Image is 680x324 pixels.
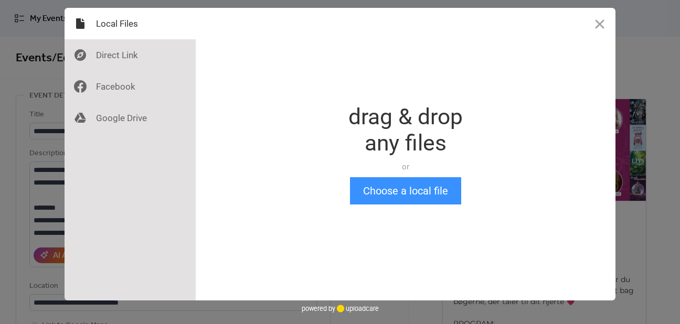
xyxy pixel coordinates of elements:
[65,8,196,39] div: Local Files
[335,305,379,312] a: uploadcare
[348,161,463,172] div: or
[302,300,379,316] div: powered by
[584,8,615,39] button: Close
[65,39,196,71] div: Direct Link
[65,102,196,134] div: Google Drive
[65,71,196,102] div: Facebook
[348,104,463,156] div: drag & drop any files
[350,177,461,204] button: Choose a local file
